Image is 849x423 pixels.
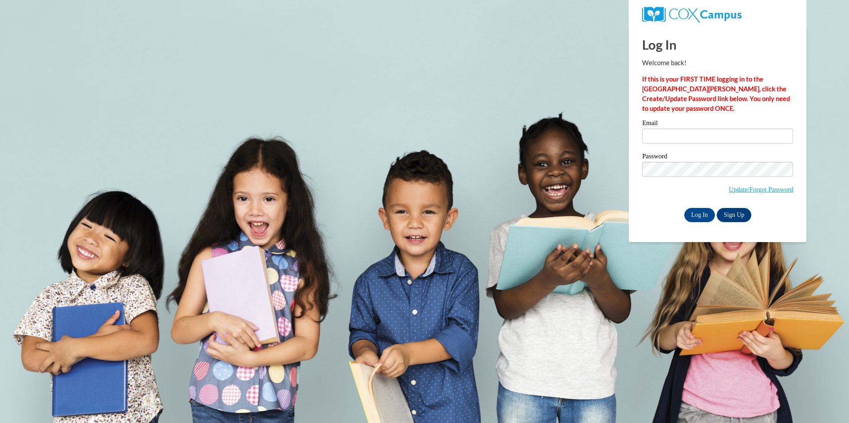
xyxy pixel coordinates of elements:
a: Sign Up [717,208,751,222]
strong: If this is your FIRST TIME logging in to the [GEOGRAPHIC_DATA][PERSON_NAME], click the Create/Upd... [642,75,790,112]
h1: Log In [642,35,793,54]
p: Welcome back! [642,58,793,68]
label: Password [642,153,793,162]
a: Update/Forgot Password [729,186,793,193]
label: Email [642,120,793,129]
a: COX Campus [642,10,741,18]
input: Log In [684,208,715,222]
img: COX Campus [642,7,741,23]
